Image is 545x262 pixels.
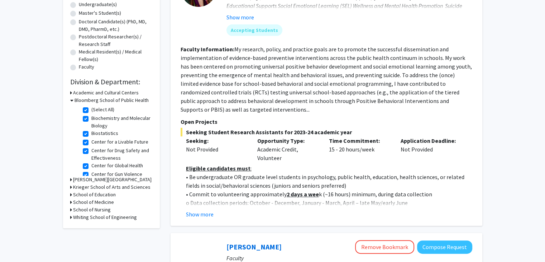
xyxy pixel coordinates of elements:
[79,63,94,71] label: Faculty
[186,198,472,207] p: o Data collection periods: October - December, January - March, April – late May/early June
[226,24,282,36] mat-chip: Accepting Students
[186,165,250,172] u: Eligible candidates must
[324,136,395,162] div: 15 - 20 hours/week
[91,106,114,113] label: (Select All)
[329,136,390,145] p: Time Commitment:
[73,176,152,183] h3: [PERSON_NAME][GEOGRAPHIC_DATA]
[395,136,467,162] div: Not Provided
[79,33,153,48] label: Postdoctoral Researcher(s) / Research Staff
[355,240,414,254] button: Remove Bookmark
[91,170,151,186] label: Center for Gun Violence Solutions
[75,97,149,104] h3: Bloomberg School of Public Health
[79,18,153,33] label: Doctoral Candidate(s) (PhD, MD, DMD, PharmD, etc.)
[73,214,137,221] h3: Whiting School of Engineering
[401,136,462,145] p: Application Deadline:
[186,136,247,145] p: Seeking:
[417,240,472,254] button: Compose Request to Gregory Kirk
[73,206,111,214] h3: School of Nursing
[70,78,153,86] h2: Division & Department:
[91,147,151,162] label: Center for Drug Safety and Effectiveness
[181,117,472,126] p: Open Projects
[252,136,324,162] div: Academic Credit, Volunteer
[250,165,252,172] u: :
[91,138,148,146] label: Center for a Livable Future
[226,13,254,22] button: Show more
[257,136,318,145] p: Opportunity Type:
[186,190,472,198] p: • Commit to volunteering approximately k (~16 hours) minimum, during data collection
[73,191,116,198] h3: School of Education
[181,128,472,136] span: Seeking Student Research Assistants for 2023-24 academic year
[181,46,472,113] fg-read-more: My research, policy, and practice goals are to promote the successful dissemination and implement...
[79,48,153,63] label: Medical Resident(s) / Medical Fellow(s)
[226,242,282,251] a: [PERSON_NAME]
[287,191,319,198] u: 2 days a wee
[181,46,234,53] b: Faculty Information:
[91,114,151,130] label: Biochemistry and Molecular Biology
[91,162,143,169] label: Center for Global Health
[73,89,139,97] h3: Academic and Cultural Centers
[186,145,247,154] div: Not Provided
[186,173,472,190] p: • Be undergraduate OR graduate level students in psychology, public health, education, health sci...
[5,230,30,257] iframe: Chat
[186,210,214,219] button: Show more
[79,9,121,17] label: Master's Student(s)
[79,1,117,8] label: Undergraduate(s)
[73,198,114,206] h3: School of Medicine
[73,183,150,191] h3: Krieger School of Arts and Sciences
[91,130,118,137] label: Biostatistics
